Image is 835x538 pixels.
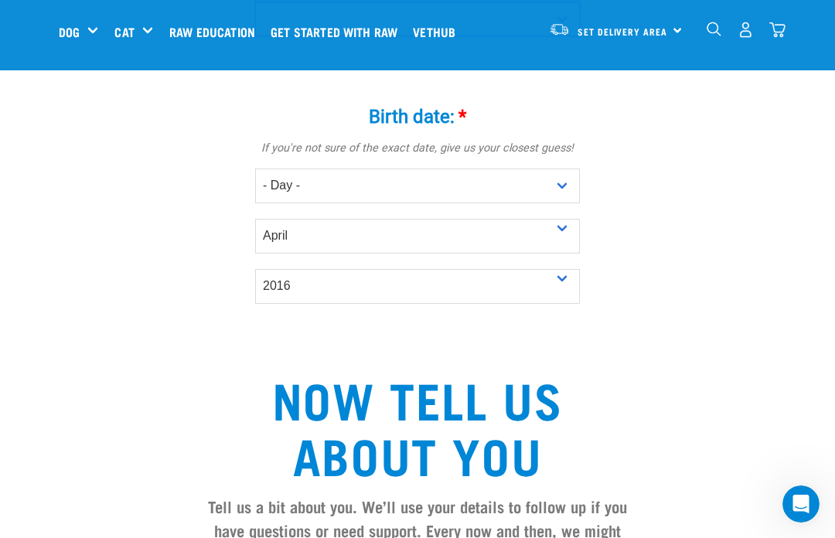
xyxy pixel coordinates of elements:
iframe: Intercom live chat [782,485,820,523]
span: Set Delivery Area [578,29,667,34]
a: Dog [59,22,80,41]
img: user.png [738,22,754,38]
a: Get started with Raw [267,1,409,63]
label: Birth date: [186,103,649,131]
a: Vethub [409,1,467,63]
p: If you're not sure of the exact date, give us your closest guess! [186,140,649,157]
h2: Now tell us about you [198,370,637,482]
img: van-moving.png [549,22,570,36]
a: Raw Education [165,1,267,63]
img: home-icon@2x.png [769,22,786,38]
a: Cat [114,22,134,41]
img: home-icon-1@2x.png [707,22,721,36]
